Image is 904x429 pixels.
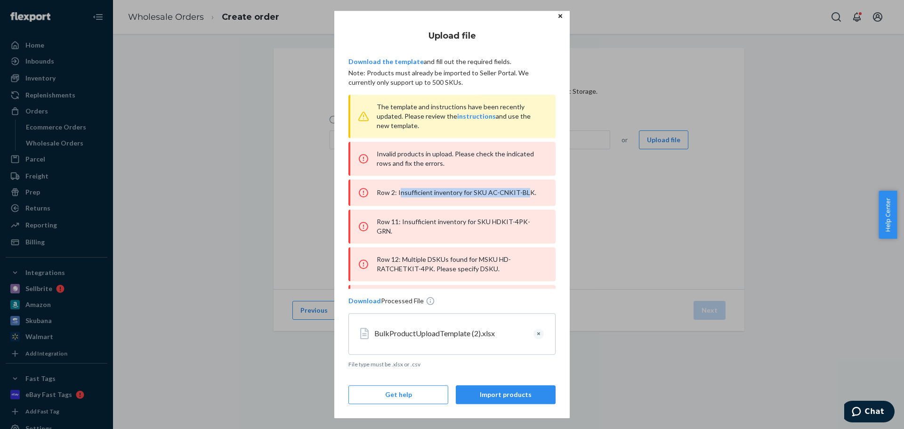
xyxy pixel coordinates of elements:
[348,247,556,281] div: Row 12: Multiple DSKUs found for MSKU HD-RATCHETKIT-4PK. Please specify DSKU.
[533,329,544,339] button: Clear
[21,7,40,15] span: Chat
[348,285,556,319] div: Row 26: Case pack (6 units per box) for SKU RG-HTHITCH2-WHT is missing.
[348,30,556,42] h1: Upload file
[348,57,556,66] p: and fill out the required fields.
[348,57,424,65] a: Download the template
[348,360,556,368] p: File type must be .xlsx or .csv
[348,297,381,305] a: Download
[348,142,556,176] div: Invalid products in upload. Please check the indicated rows and fix the errors.
[348,179,556,206] div: Row 2: Insufficient inventory for SKU AC-CNKIT-BLK.
[374,328,526,339] div: BulkProductUploadTemplate (2).xlsx
[377,102,544,130] p: The template and instructions have been recently updated. Please review the and use the new templ...
[456,385,556,404] button: Import products
[348,210,556,243] div: Row 11: Insufficient inventory for SKU HDKIT-4PK-GRN.
[556,11,565,21] button: Close
[348,68,556,87] p: Note: Products must already be imported to Seller Portal. We currently only support up to 500 SKUs.
[457,112,496,120] a: instructions
[348,385,448,404] button: Get help
[348,296,424,306] p: Processed File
